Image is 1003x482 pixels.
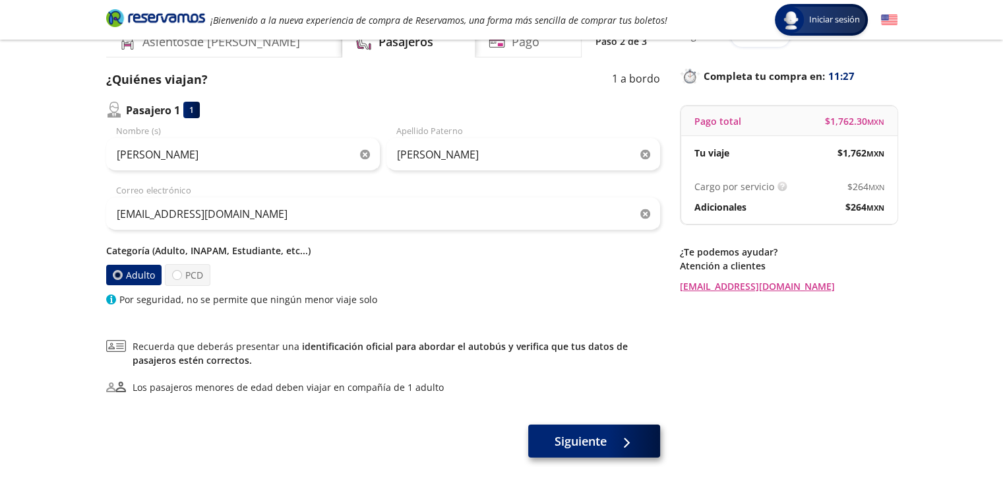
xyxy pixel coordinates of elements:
[866,203,884,213] small: MXN
[680,279,897,293] a: [EMAIL_ADDRESS][DOMAIN_NAME]
[694,180,774,193] p: Cargo por servicio
[512,33,539,51] h4: Pago
[379,33,433,51] h4: Pasajeros
[825,114,884,128] span: $ 1,762.30
[881,12,897,28] button: English
[847,180,884,193] span: $ 264
[680,67,897,85] p: Completa tu compra en :
[595,34,647,48] p: Paso 2 de 3
[680,259,897,273] p: Atención a clientes
[142,33,300,51] h4: Asientos de [PERSON_NAME]
[694,114,741,128] p: Pago total
[133,339,660,367] span: Recuerda que deberás presentar una
[528,425,660,458] button: Siguiente
[694,146,729,160] p: Tu viaje
[837,146,884,160] span: $ 1,762
[106,265,161,285] label: Adulto
[106,8,205,28] i: Brand Logo
[386,138,660,171] input: Apellido Paterno
[106,197,660,230] input: Correo electrónico
[106,8,205,32] a: Brand Logo
[106,244,660,258] p: Categoría (Adulto, INAPAM, Estudiante, etc...)
[106,71,208,88] p: ¿Quiénes viajan?
[210,14,667,26] em: ¡Bienvenido a la nueva experiencia de compra de Reservamos, una forma más sencilla de comprar tus...
[867,117,884,127] small: MXN
[106,138,380,171] input: Nombre (s)
[119,293,377,306] p: Por seguridad, no se permite que ningún menor viaje solo
[133,380,444,394] div: Los pasajeros menores de edad deben viajar en compañía de 1 adulto
[868,182,884,192] small: MXN
[866,149,884,158] small: MXN
[694,200,746,214] p: Adicionales
[612,71,660,88] p: 1 a bordo
[133,340,628,366] a: identificación oficial para abordar el autobús y verifica que tus datos de pasajeros estén correc...
[845,200,884,214] span: $ 264
[165,264,210,286] label: PCD
[555,432,607,450] span: Siguiente
[804,13,865,26] span: Iniciar sesión
[680,245,897,259] p: ¿Te podemos ayudar?
[828,69,855,84] span: 11:27
[126,102,180,118] p: Pasajero 1
[183,102,200,118] div: 1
